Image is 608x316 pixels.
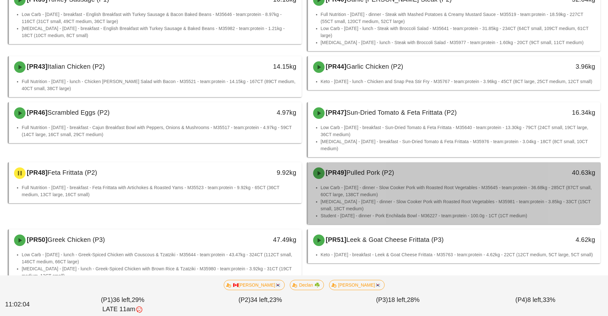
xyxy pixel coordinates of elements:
[321,25,596,39] li: Low Carb - [DATE] - lunch - Steak with Broccoli Salad - M35641 - team:protein - 31.85kg - 234CT (...
[22,124,296,138] li: Full Nutrition - [DATE] - breakfast - Cajun Breakfast Bowl with Peppers, Onions & Mushrooms - M35...
[346,109,457,116] span: Sun-Dried Tomato & Feta Frittata (P2)
[346,63,403,70] span: Garlic Chicken (P2)
[321,11,596,25] li: Full Nutrition - [DATE] - dinner - Steak with Mashed Potatoes & Creamy Mustard Sauce - M35519 - t...
[321,184,596,198] li: Low Carb - [DATE] - dinner - Slow Cooker Pork with Roasted Root Vegetables - M35645 - team:protei...
[388,296,407,303] span: 18 left,
[530,61,595,72] div: 3.96kg
[55,304,190,314] div: LATE 11am
[22,251,296,265] li: Low Carb - [DATE] - lunch - Greek-Spiced Chicken with Couscous & Tzatziki - M35644 - team:protein...
[22,11,296,25] li: Low Carb - [DATE] - breakfast - English Breakfast with Turkey Sausage & Bacon Baked Beans - M3564...
[321,39,596,46] li: [MEDICAL_DATA] - [DATE] - lunch - Steak with Broccoli Salad - M35977 - team:protein - 1.60kg - 20...
[321,78,596,85] li: Keto - [DATE] - lunch - Chicken and Snap Pea Stir Fry - M35767 - team:protein - 3.96kg - 45CT (8C...
[321,212,596,219] li: Student - [DATE] - dinner - Pork Enchilada Bowl - M36227 - team:protein - 100.0g - 1CT (1CT medium)
[48,169,97,176] span: Feta Frittata (P2)
[294,280,319,290] span: Declan ☘️
[321,124,596,138] li: Low Carb - [DATE] - breakfast - Sun-Dried Tomato & Feta Frittata - M35640 - team:protein - 13.30k...
[26,169,48,176] span: [PR48]
[325,109,347,116] span: [PR47]
[22,184,296,198] li: Full Nutrition - [DATE] - breakfast - Feta Frittata with Artichokes & Roasted Yams - M35523 - tea...
[251,296,269,303] span: 34 left,
[321,198,596,212] li: [MEDICAL_DATA] - [DATE] - dinner - Slow Cooker Pork with Roasted Root Vegetables - M35981 - team:...
[321,138,596,152] li: [MEDICAL_DATA] - [DATE] - breakfast - Sun-Dried Tomato & Feta Frittata - M35976 - team:protein - ...
[26,236,48,243] span: [PR50]
[325,236,347,243] span: [PR51]
[26,63,48,70] span: [PR43]
[346,236,444,243] span: Leek & Goat Cheese Frittata (P3)
[54,294,191,315] div: (P1) 29%
[22,78,296,92] li: Full Nutrition - [DATE] - lunch - Chicken [PERSON_NAME] Salad with Bacon - M35521 - team:protein ...
[467,294,604,315] div: (P4) 33%
[346,169,394,176] span: Pulled Pork (P2)
[527,296,543,303] span: 8 left,
[4,298,54,311] div: 11:02:04
[530,167,595,178] div: 40.63kg
[231,235,296,245] div: 47.49kg
[325,169,347,176] span: [PR49]
[333,280,380,290] span: [PERSON_NAME]🇰🇷
[48,63,105,70] span: Italian Chicken (P2)
[231,167,296,178] div: 9.92kg
[325,63,347,70] span: [PR44]
[26,109,48,116] span: [PR46]
[530,235,595,245] div: 4.62kg
[231,107,296,118] div: 4.97kg
[48,109,110,116] span: Scrambled Eggs (P2)
[22,265,296,279] li: [MEDICAL_DATA] - [DATE] - lunch - Greek-Spiced Chicken with Brown Rice & Tzatziki - M35980 - team...
[228,280,281,290] span: 🇨🇦[PERSON_NAME]🇰🇷
[191,294,329,315] div: (P2) 23%
[231,61,296,72] div: 14.15kg
[329,294,467,315] div: (P3) 28%
[48,236,105,243] span: Greek Chicken (P3)
[530,107,595,118] div: 16.34kg
[113,296,131,303] span: 36 left,
[22,25,296,39] li: [MEDICAL_DATA] - [DATE] - breakfast - English Breakfast with Turkey Sausage & Baked Beans - M3598...
[321,251,596,258] li: Keto - [DATE] - breakfast - Leek & Goat Cheese Frittata - M35763 - team:protein - 4.62kg - 22CT (...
